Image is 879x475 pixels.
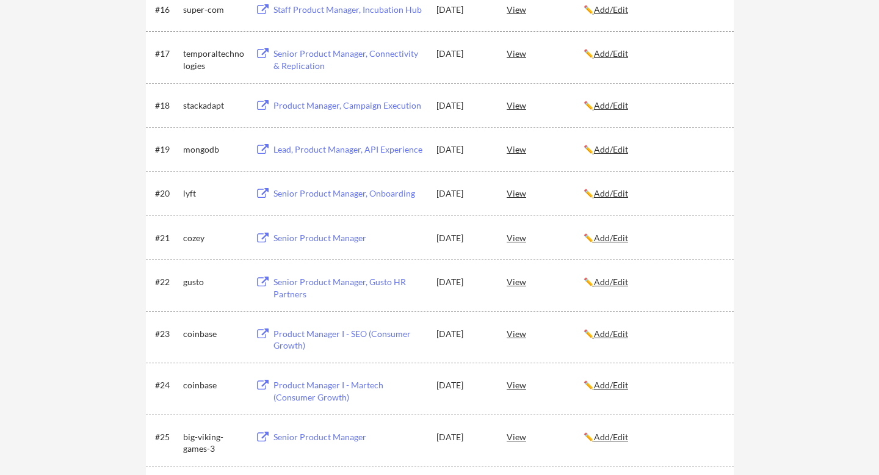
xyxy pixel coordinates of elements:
div: big-viking-games-3 [183,431,244,455]
div: [DATE] [436,4,490,16]
div: View [507,42,584,64]
div: Senior Product Manager [273,431,425,443]
div: ✏️ [584,48,723,60]
div: #19 [155,143,179,156]
div: #21 [155,232,179,244]
div: View [507,182,584,204]
u: Add/Edit [594,328,628,339]
div: Senior Product Manager, Onboarding [273,187,425,200]
div: ✏️ [584,232,723,244]
div: View [507,138,584,160]
div: lyft [183,187,244,200]
div: [DATE] [436,187,490,200]
div: [DATE] [436,100,490,112]
div: [DATE] [436,379,490,391]
div: [DATE] [436,48,490,60]
div: cozey [183,232,244,244]
u: Add/Edit [594,48,628,59]
div: super-com [183,4,244,16]
div: ✏️ [584,4,723,16]
div: gusto [183,276,244,288]
div: [DATE] [436,276,490,288]
u: Add/Edit [594,277,628,287]
div: #22 [155,276,179,288]
div: View [507,374,584,396]
div: Product Manager I - Martech (Consumer Growth) [273,379,425,403]
div: View [507,426,584,448]
div: View [507,322,584,344]
div: #16 [155,4,179,16]
div: Senior Product Manager, Connectivity & Replication [273,48,425,71]
div: temporaltechnologies [183,48,244,71]
div: #18 [155,100,179,112]
u: Add/Edit [594,432,628,442]
div: mongodb [183,143,244,156]
div: coinbase [183,379,244,391]
div: ✏️ [584,187,723,200]
div: Staff Product Manager, Incubation Hub [273,4,425,16]
div: Lead, Product Manager, API Experience [273,143,425,156]
div: ✏️ [584,143,723,156]
div: #20 [155,187,179,200]
div: [DATE] [436,328,490,340]
u: Add/Edit [594,188,628,198]
div: View [507,227,584,248]
u: Add/Edit [594,100,628,111]
u: Add/Edit [594,380,628,390]
div: [DATE] [436,143,490,156]
div: [DATE] [436,232,490,244]
div: coinbase [183,328,244,340]
div: #25 [155,431,179,443]
div: Product Manager I - SEO (Consumer Growth) [273,328,425,352]
u: Add/Edit [594,4,628,15]
div: [DATE] [436,431,490,443]
div: View [507,94,584,116]
div: ✏️ [584,276,723,288]
div: Product Manager, Campaign Execution [273,100,425,112]
div: #23 [155,328,179,340]
u: Add/Edit [594,233,628,243]
div: View [507,270,584,292]
u: Add/Edit [594,144,628,154]
div: ✏️ [584,328,723,340]
div: #24 [155,379,179,391]
div: Senior Product Manager [273,232,425,244]
div: #17 [155,48,179,60]
div: ✏️ [584,100,723,112]
div: stackadapt [183,100,244,112]
div: ✏️ [584,379,723,391]
div: Senior Product Manager, Gusto HR Partners [273,276,425,300]
div: ✏️ [584,431,723,443]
